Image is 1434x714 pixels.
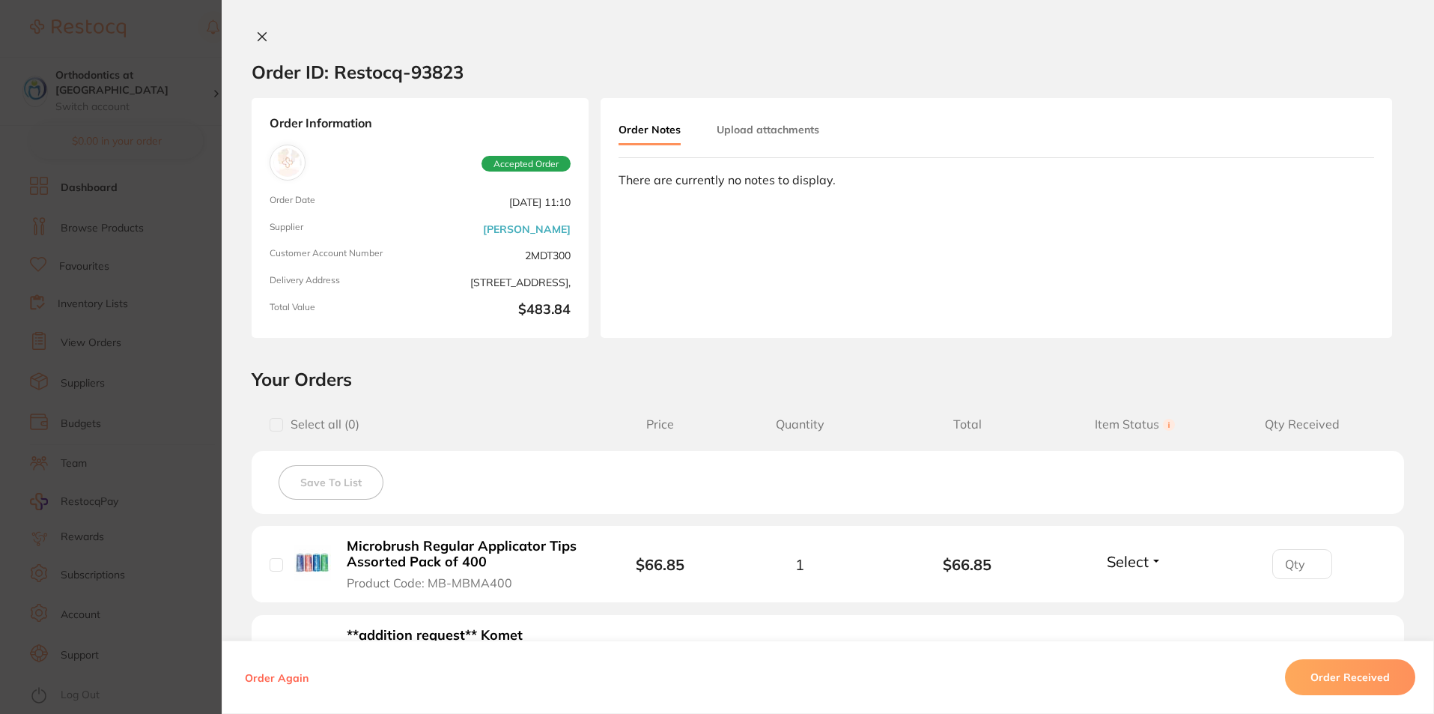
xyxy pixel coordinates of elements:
[65,254,266,267] p: Message from Restocq, sent 20h ago
[717,116,819,143] button: Upload attachments
[65,45,266,60] div: Choose a greener path in healthcare!
[426,248,571,263] span: 2MDT300
[619,116,681,145] button: Order Notes
[270,195,414,210] span: Order Date
[716,417,884,432] span: Quantity
[252,61,464,83] h2: Order ID: Restocq- 93823
[273,148,302,177] img: Henry Schein Halas
[270,248,414,263] span: Customer Account Number
[270,302,414,320] span: Total Value
[1218,417,1386,432] span: Qty Received
[481,156,571,172] span: Accepted Order
[283,417,359,432] span: Select all ( 0 )
[426,302,571,320] b: $483.84
[884,556,1051,573] b: $66.85
[347,576,512,590] span: Product Code: MB-MBMA400
[795,556,804,573] span: 1
[884,417,1051,432] span: Total
[252,368,1404,390] h2: Your Orders
[636,555,684,574] b: $66.85
[1051,417,1219,432] span: Item Status
[240,671,313,684] button: Order Again
[604,417,716,432] span: Price
[1285,659,1415,695] button: Order Received
[294,545,331,581] img: Microbrush Regular Applicator Tips Assorted Pack of 400
[22,13,277,277] div: message notification from Restocq, 20h ago. Hi Penrith, Choose a greener path in healthcare! 🌱Get...
[342,627,583,710] button: **addition request** Komet Tungsten Carbide Bur - H379Q-023 - Q Finisher - High Speed, Friction G...
[1107,552,1149,571] span: Select
[1272,549,1332,579] input: Qty
[270,222,414,237] span: Supplier
[347,628,578,690] b: **addition request** Komet Tungsten Carbide Bur - H379Q-023 - Q Finisher - High Speed, Friction G...
[270,275,414,290] span: Delivery Address
[270,116,571,133] strong: Order Information
[65,23,266,38] div: Hi [PERSON_NAME],
[619,173,1374,187] div: There are currently no notes to display.
[426,195,571,210] span: [DATE] 11:10
[483,223,571,235] a: [PERSON_NAME]
[65,23,266,248] div: Message content
[426,275,571,290] span: [STREET_ADDRESS],
[65,67,266,156] div: 🌱Get 20% off all RePractice products on Restocq until [DATE]. Simply head to Browse Products and ...
[347,539,578,569] b: Microbrush Regular Applicator Tips Assorted Pack of 400
[342,538,583,590] button: Microbrush Regular Applicator Tips Assorted Pack of 400 Product Code: MB-MBMA400
[279,465,383,500] button: Save To List
[34,27,58,51] img: Profile image for Restocq
[1102,552,1167,571] button: Select
[65,127,258,154] i: Discount will be applied on the supplier’s end.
